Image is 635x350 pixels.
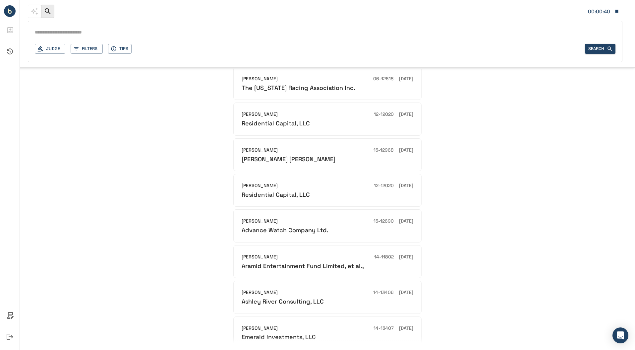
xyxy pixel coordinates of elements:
h6: Aramid Entertainment Fund Limited, et al., [242,262,364,270]
h6: 14-11802 [374,253,394,261]
h6: [DATE] [399,325,413,332]
div: Open Intercom Messenger [612,327,628,343]
h6: [PERSON_NAME] [242,147,278,154]
h6: Emerald Investments, LLC [242,333,316,341]
h6: Ashley River Consulting, LLC [242,298,324,305]
h6: 14-13406 [373,289,394,296]
span: This feature has been disabled by your account admin. [28,5,41,18]
h6: Residential Capital, LLC [242,191,310,198]
h6: [PERSON_NAME] [242,289,278,296]
h6: [DATE] [399,111,413,118]
h6: Advance Watch Company Ltd. [242,226,328,234]
button: Tips [108,44,132,54]
h6: The [US_STATE] Racing Association Inc. [242,84,355,92]
h6: [PERSON_NAME] [242,218,278,225]
h6: 12-12020 [374,182,394,189]
h6: [PERSON_NAME] [242,75,278,83]
h6: [PERSON_NAME] [242,182,278,189]
h6: [PERSON_NAME] [242,325,278,332]
h6: [PERSON_NAME] [242,253,278,261]
h6: [PERSON_NAME] [242,111,278,118]
button: Judge [35,44,65,54]
h6: [PERSON_NAME] [PERSON_NAME] [242,155,335,163]
h6: 15-12968 [374,147,394,154]
h6: 12-12020 [374,111,394,118]
h6: [DATE] [399,289,413,296]
h6: [DATE] [399,218,413,225]
h6: [DATE] [399,253,413,261]
button: Matter: 162016.540636 [585,4,622,18]
h6: 15-12690 [374,218,394,225]
h6: Residential Capital, LLC [242,119,310,127]
h6: [DATE] [399,182,413,189]
h6: 14-13407 [374,325,394,332]
button: Search [585,44,615,54]
h6: [DATE] [399,75,413,83]
h6: 06-12618 [373,75,394,83]
h6: [DATE] [399,147,413,154]
div: Matter: 162016.540636 [588,7,611,16]
button: Filters [71,44,103,54]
